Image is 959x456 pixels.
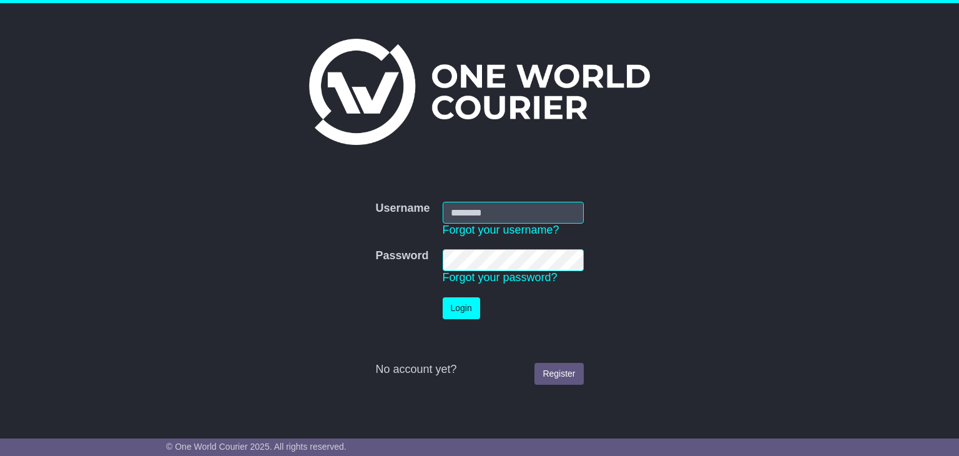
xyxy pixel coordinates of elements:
[534,363,583,385] a: Register
[375,202,430,216] label: Username
[166,442,347,452] span: © One World Courier 2025. All rights reserved.
[375,249,428,263] label: Password
[375,363,583,377] div: No account yet?
[309,39,650,145] img: One World
[443,271,558,284] a: Forgot your password?
[443,224,559,236] a: Forgot your username?
[443,297,480,319] button: Login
